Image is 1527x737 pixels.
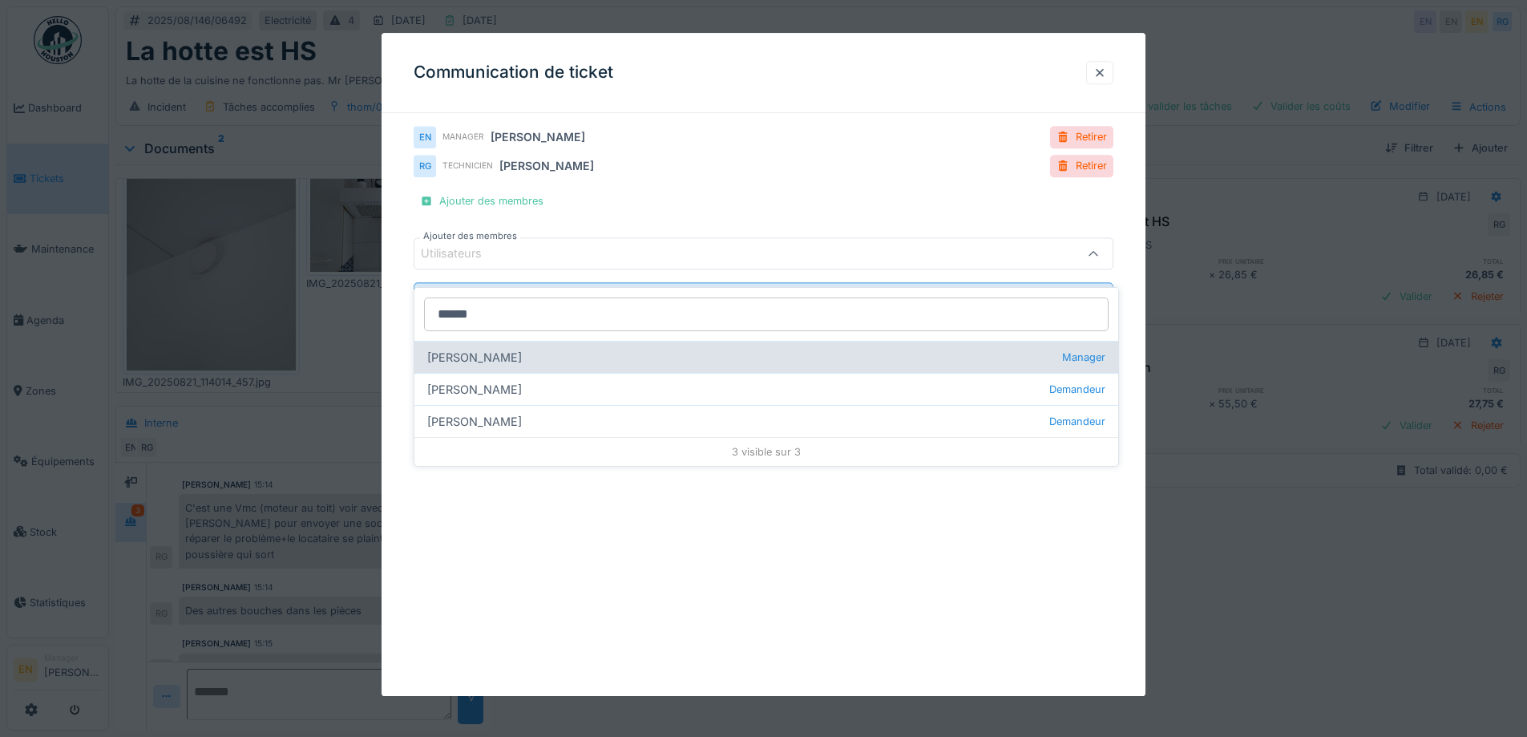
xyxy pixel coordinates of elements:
span: Demandeur [1049,414,1105,429]
div: EN [414,126,436,148]
div: Manager [442,132,484,144]
div: Technicien [442,160,493,172]
div: [PERSON_NAME] [499,158,594,175]
div: Ajouter des membres [414,190,550,212]
span: Manager [1062,350,1105,365]
label: Ajouter des membres [420,230,520,244]
div: Retirer [1050,127,1113,148]
div: [PERSON_NAME] [414,405,1118,437]
div: RG [414,155,436,177]
div: [PERSON_NAME] [414,341,1118,373]
div: 3 visible sur 3 [414,437,1118,466]
h3: Communication de ticket [414,63,613,83]
div: Retirer [1050,156,1113,177]
div: [PERSON_NAME] [414,373,1118,405]
span: Demandeur [1049,382,1105,397]
div: [PERSON_NAME] [491,129,585,146]
div: Utilisateurs [421,245,504,263]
